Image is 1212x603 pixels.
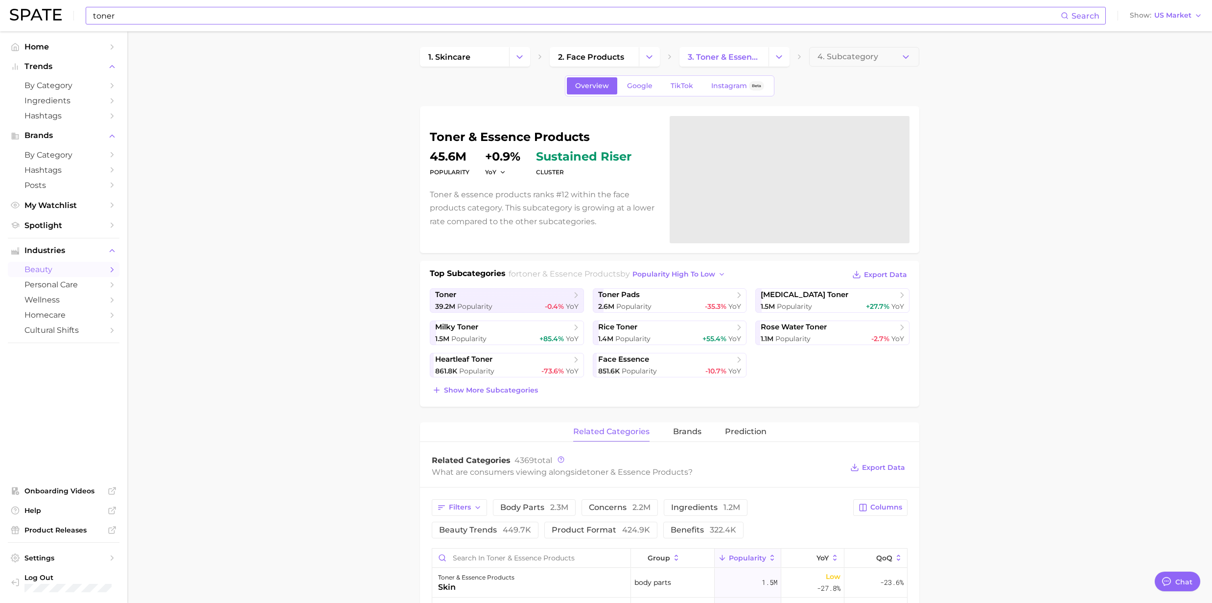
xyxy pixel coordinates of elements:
[817,52,878,61] span: 4. Subcategory
[24,325,103,335] span: cultural shifts
[8,218,119,233] a: Spotlight
[550,47,639,67] a: 2. face products
[1127,9,1205,22] button: ShowUS Market
[566,367,579,375] span: YoY
[420,47,509,67] a: 1. skincare
[593,321,747,345] a: rice toner1.4m Popularity+55.4% YoY
[24,526,103,534] span: Product Releases
[673,427,701,436] span: brands
[92,7,1061,24] input: Search here for a brand, industry, or ingredient
[8,503,119,518] a: Help
[430,268,506,282] h1: Top Subcategories
[755,321,909,345] a: rose water toner1.1m Popularity-2.7% YoY
[619,77,661,94] a: Google
[850,268,909,281] button: Export Data
[8,198,119,213] a: My Watchlist
[729,554,766,562] span: Popularity
[432,499,487,516] button: Filters
[24,150,103,160] span: by Category
[598,334,613,343] span: 1.4m
[762,577,777,588] span: 1.5m
[24,96,103,105] span: Ingredients
[844,549,907,568] button: QoQ
[1072,11,1099,21] span: Search
[615,334,651,343] span: Popularity
[598,355,649,364] span: face essence
[24,554,103,562] span: Settings
[769,47,790,67] button: Change Category
[671,504,740,511] span: ingredients
[536,151,631,162] span: sustained riser
[671,82,693,90] span: TikTok
[24,506,103,515] span: Help
[631,549,714,568] button: group
[8,59,119,74] button: Trends
[8,551,119,565] a: Settings
[1154,13,1191,18] span: US Market
[539,334,564,343] span: +85.4%
[573,427,650,436] span: related categories
[435,323,478,332] span: milky toner
[24,280,103,289] span: personal care
[541,367,564,375] span: -73.6%
[781,549,844,568] button: YoY
[864,271,907,279] span: Export Data
[435,290,456,300] span: toner
[459,367,494,375] span: Popularity
[703,77,772,94] a: InstagramBeta
[8,277,119,292] a: personal care
[8,523,119,537] a: Product Releases
[8,147,119,162] a: by Category
[509,47,530,67] button: Change Category
[705,367,726,375] span: -10.7%
[449,503,471,511] span: Filters
[627,82,653,90] span: Google
[817,582,840,594] span: -27.8%
[616,302,652,311] span: Popularity
[587,467,688,477] span: toner & essence products
[639,47,660,67] button: Change Category
[622,367,657,375] span: Popularity
[634,577,671,588] span: body parts
[702,334,726,343] span: +55.4%
[866,302,889,311] span: +27.7%
[24,573,158,582] span: Log Out
[500,504,568,511] span: body parts
[509,269,728,278] span: for by
[435,355,492,364] span: heartleaf toner
[485,151,520,162] dd: +0.9%
[705,302,726,311] span: -35.3%
[761,334,773,343] span: 1.1m
[826,571,840,582] span: Low
[853,499,908,516] button: Columns
[8,323,119,338] a: cultural shifts
[514,456,552,465] span: total
[24,181,103,190] span: Posts
[432,568,907,598] button: toner & essence productsskinbody parts1.5mLow-27.8%-23.6%
[593,353,747,377] a: face essence851.6k Popularity-10.7% YoY
[8,128,119,143] button: Brands
[24,310,103,320] span: homecare
[24,487,103,495] span: Onboarding Videos
[438,581,514,593] div: skin
[1130,13,1151,18] span: Show
[880,577,904,588] span: -23.6%
[710,525,736,534] span: 322.4k
[536,166,631,178] dt: cluster
[8,262,119,277] a: beauty
[457,302,492,311] span: Popularity
[519,269,620,278] span: toner & essence products
[24,111,103,120] span: Hashtags
[679,47,769,67] a: 3. toner & essence products
[688,52,760,62] span: 3. toner & essence products
[8,292,119,307] a: wellness
[671,526,736,534] span: benefits
[728,302,741,311] span: YoY
[545,302,564,311] span: -0.4%
[435,367,457,375] span: 861.8k
[514,456,534,465] span: 4369
[662,77,701,94] a: TikTok
[648,554,670,562] span: group
[566,334,579,343] span: YoY
[711,82,747,90] span: Instagram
